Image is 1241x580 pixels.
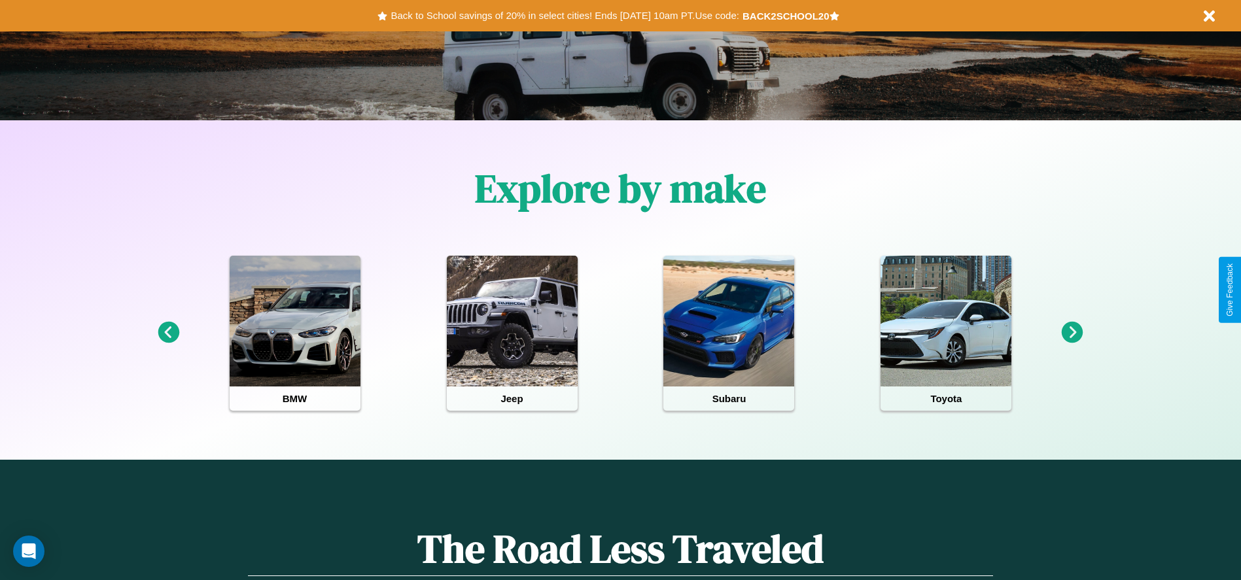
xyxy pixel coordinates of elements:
[475,162,766,215] h1: Explore by make
[663,386,794,411] h4: Subaru
[13,536,44,567] div: Open Intercom Messenger
[743,10,830,22] b: BACK2SCHOOL20
[230,386,360,411] h4: BMW
[248,522,992,576] h1: The Road Less Traveled
[881,386,1011,411] h4: Toyota
[447,386,578,411] h4: Jeep
[387,7,742,25] button: Back to School savings of 20% in select cities! Ends [DATE] 10am PT.Use code:
[1225,264,1234,316] div: Give Feedback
